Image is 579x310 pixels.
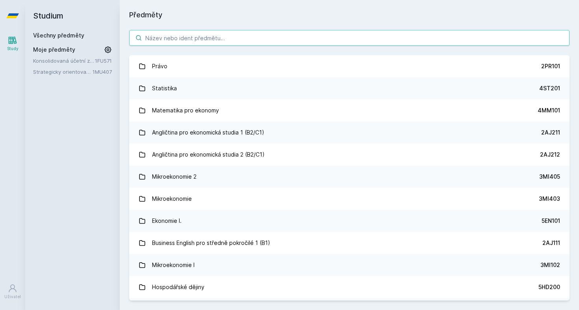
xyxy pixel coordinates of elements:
a: Uživatel [2,280,24,304]
a: Statistika 4ST201 [129,77,570,99]
a: Mikroekonomie 3MI403 [129,188,570,210]
a: Mikroekonomie I 3MI102 [129,254,570,276]
a: Matematika pro ekonomy 4MM101 [129,99,570,121]
a: Všechny předměty [33,32,84,39]
div: Statistika [152,80,177,96]
div: 2PR101 [541,62,560,70]
a: Business English pro středně pokročilé 1 (B1) 2AJ111 [129,232,570,254]
a: Právo 2PR101 [129,55,570,77]
a: Hospodářské dějiny 5HD200 [129,276,570,298]
div: 4MM101 [538,106,560,114]
div: 2AJ111 [542,239,560,247]
h1: Předměty [129,9,570,21]
a: Strategicky orientované manažerské účetnictví [33,68,93,76]
a: 1MU407 [93,69,112,75]
div: 3MI403 [539,195,560,203]
div: Study [7,46,19,52]
div: Hospodářské dějiny [152,279,204,295]
div: Ekonomie I. [152,213,182,229]
a: Ekonomie I. 5EN101 [129,210,570,232]
div: 2AJ212 [540,151,560,159]
div: Matematika pro ekonomy [152,103,219,118]
div: Právo [152,58,167,74]
div: Mikroekonomie [152,191,192,207]
div: Mikroekonomie 2 [152,169,197,185]
a: Study [2,32,24,56]
input: Název nebo ident předmětu… [129,30,570,46]
div: 5HD200 [538,283,560,291]
div: Mikroekonomie I [152,257,195,273]
div: 3MI102 [540,261,560,269]
a: Angličtina pro ekonomická studia 2 (B2/C1) 2AJ212 [129,144,570,166]
div: Angličtina pro ekonomická studia 1 (B2/C1) [152,125,264,140]
div: Uživatel [4,294,21,300]
div: 5EN101 [542,217,560,225]
a: Mikroekonomie 2 3MI405 [129,166,570,188]
div: 2AJ211 [541,129,560,136]
a: Konsolidovaná účetní závěrka [33,57,95,65]
a: Angličtina pro ekonomická studia 1 (B2/C1) 2AJ211 [129,121,570,144]
span: Moje předměty [33,46,75,54]
div: Angličtina pro ekonomická studia 2 (B2/C1) [152,147,265,162]
div: 3MI405 [539,173,560,181]
a: 1FU571 [95,58,112,64]
div: Business English pro středně pokročilé 1 (B1) [152,235,270,251]
div: 4ST201 [539,84,560,92]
